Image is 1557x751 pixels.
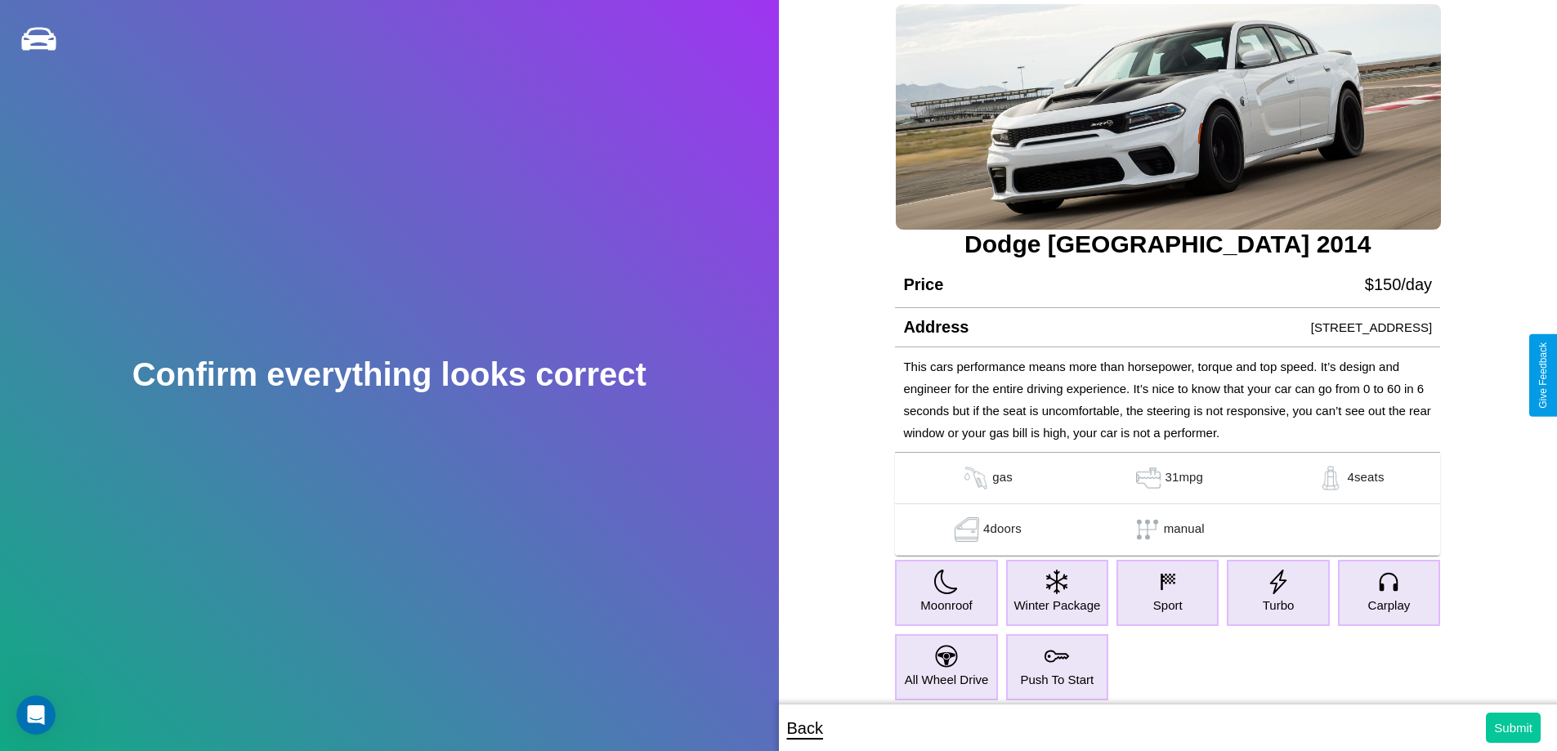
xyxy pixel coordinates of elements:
p: Winter Package [1013,594,1100,616]
p: Carplay [1368,594,1411,616]
div: Give Feedback [1537,342,1549,409]
h3: Dodge [GEOGRAPHIC_DATA] 2014 [895,230,1440,258]
img: gas [960,466,992,490]
button: Submit [1486,713,1541,743]
p: $ 150 /day [1365,270,1432,299]
p: 31 mpg [1165,466,1203,490]
p: This cars performance means more than horsepower, torque and top speed. It’s design and engineer ... [903,355,1432,444]
p: manual [1164,517,1205,542]
h4: Price [903,275,943,294]
img: gas [951,517,983,542]
img: gas [1132,466,1165,490]
table: simple table [895,453,1440,556]
p: Turbo [1263,594,1295,616]
p: [STREET_ADDRESS] [1311,316,1432,338]
iframe: Intercom live chat [16,695,56,735]
p: Back [787,713,823,743]
p: All Wheel Drive [905,668,989,691]
h2: Confirm everything looks correct [132,356,647,393]
p: Sport [1153,594,1183,616]
p: 4 doors [983,517,1022,542]
p: 4 seats [1347,466,1384,490]
img: gas [1314,466,1347,490]
p: Push To Start [1021,668,1094,691]
p: Moonroof [920,594,972,616]
p: gas [992,466,1013,490]
h4: Address [903,318,969,337]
